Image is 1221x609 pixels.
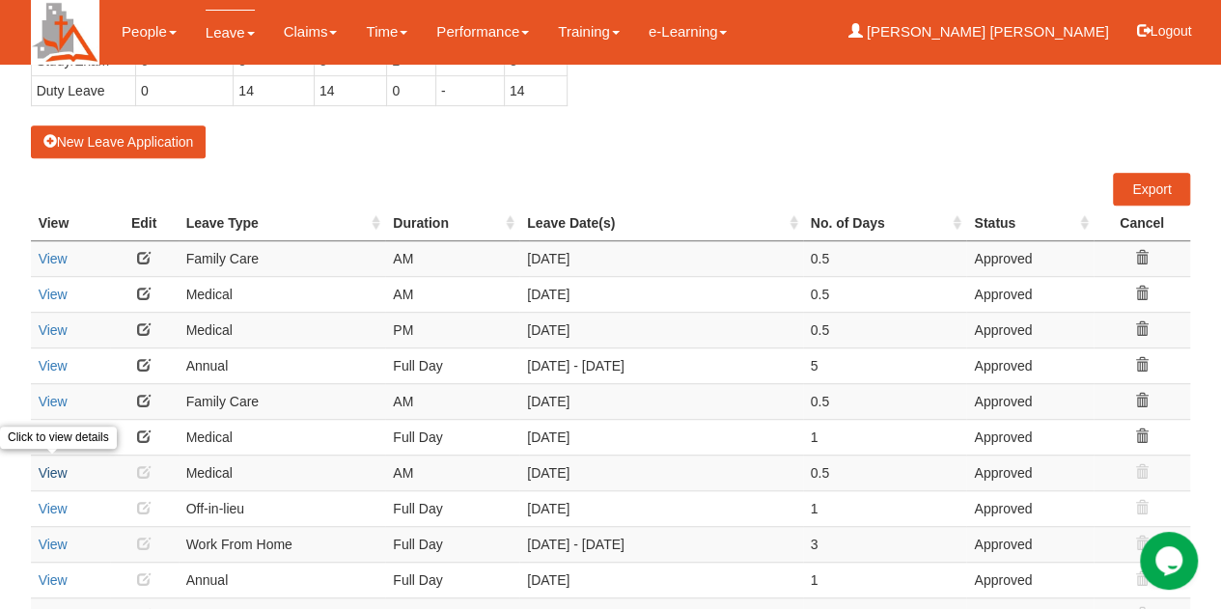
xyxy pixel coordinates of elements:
td: 0 [387,75,435,105]
a: Training [558,10,620,54]
a: Leave [206,10,255,55]
td: Approved [966,419,1093,455]
td: Medical [179,419,386,455]
td: AM [385,455,519,490]
td: Medical [179,312,386,347]
th: Cancel [1094,206,1191,241]
a: View [39,572,68,588]
a: View [39,465,68,481]
td: 0.5 [803,240,967,276]
td: AM [385,240,519,276]
a: Performance [436,10,529,54]
td: 0.5 [803,276,967,312]
td: [DATE] [519,240,802,276]
td: [DATE] [519,276,802,312]
td: Full Day [385,562,519,597]
td: [DATE] [519,562,802,597]
th: No. of Days : activate to sort column ascending [803,206,967,241]
td: Approved [966,383,1093,419]
td: Family Care [179,383,386,419]
iframe: chat widget [1140,532,1202,590]
a: View [39,358,68,374]
a: [PERSON_NAME] [PERSON_NAME] [847,10,1108,54]
td: - [435,75,504,105]
td: PM [385,312,519,347]
a: e-Learning [649,10,728,54]
th: Leave Type : activate to sort column ascending [179,206,386,241]
td: Work From Home [179,526,386,562]
td: Approved [966,490,1093,526]
td: Medical [179,455,386,490]
a: Export [1113,173,1190,206]
td: 14 [504,75,567,105]
td: 14 [234,75,315,105]
td: Annual [179,347,386,383]
td: 14 [314,75,387,105]
td: Approved [966,240,1093,276]
th: Leave Date(s) : activate to sort column ascending [519,206,802,241]
th: Status : activate to sort column ascending [966,206,1093,241]
a: People [122,10,177,54]
th: View [31,206,110,241]
th: Duration : activate to sort column ascending [385,206,519,241]
td: [DATE] [519,419,802,455]
td: 0.5 [803,383,967,419]
th: Edit [110,206,179,241]
a: View [39,322,68,338]
a: View [39,537,68,552]
button: Logout [1124,8,1206,54]
a: View [39,394,68,409]
td: Full Day [385,419,519,455]
a: View [39,287,68,302]
td: Approved [966,562,1093,597]
td: [DATE] - [DATE] [519,347,802,383]
a: Time [366,10,407,54]
td: [DATE] - [DATE] [519,526,802,562]
td: 1 [803,562,967,597]
td: [DATE] [519,490,802,526]
td: 1 [803,419,967,455]
a: View [39,251,68,266]
td: [DATE] [519,383,802,419]
td: 0.5 [803,455,967,490]
td: [DATE] [519,312,802,347]
td: 1 [803,490,967,526]
td: 0 [135,75,233,105]
td: Approved [966,276,1093,312]
td: Family Care [179,240,386,276]
td: Approved [966,526,1093,562]
td: [DATE] [519,455,802,490]
td: 0.5 [803,312,967,347]
td: Approved [966,312,1093,347]
td: Approved [966,455,1093,490]
td: Approved [966,347,1093,383]
td: AM [385,383,519,419]
td: AM [385,276,519,312]
td: Annual [179,562,386,597]
td: Medical [179,276,386,312]
td: 3 [803,526,967,562]
button: New Leave Application [31,125,207,158]
a: Claims [284,10,338,54]
td: Duty Leave [31,75,135,105]
a: View [39,501,68,516]
td: Off-in-lieu [179,490,386,526]
td: Full Day [385,490,519,526]
td: 5 [803,347,967,383]
td: Full Day [385,347,519,383]
td: Full Day [385,526,519,562]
